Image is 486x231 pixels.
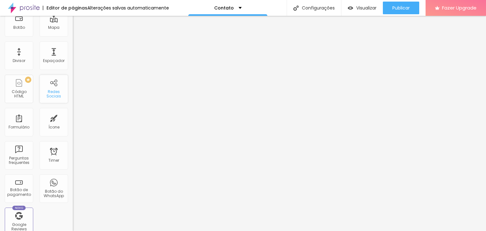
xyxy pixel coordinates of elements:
img: Icone [293,5,299,11]
div: Botão do WhatsApp [41,189,66,198]
iframe: Editor [73,16,486,231]
div: Mapa [48,25,59,30]
div: Ícone [48,125,59,129]
div: Espaçador [43,59,65,63]
span: Publicar [392,5,410,10]
div: Perguntas frequentes [6,156,31,165]
div: Alterações salvas automaticamente [87,6,169,10]
div: Botão de pagamento [6,188,31,197]
div: Novo [12,206,26,210]
div: Divisor [13,59,25,63]
img: view-1.svg [348,5,353,11]
div: Formulário [9,125,29,129]
button: Publicar [383,2,419,14]
button: Visualizar [341,2,383,14]
div: Botão [13,25,25,30]
span: Fazer Upgrade [442,5,477,10]
div: Timer [48,158,59,163]
div: Redes Sociais [41,90,66,99]
p: Contato [214,6,234,10]
div: Editor de páginas [43,6,87,10]
div: Código HTML [6,90,31,99]
span: Visualizar [356,5,377,10]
